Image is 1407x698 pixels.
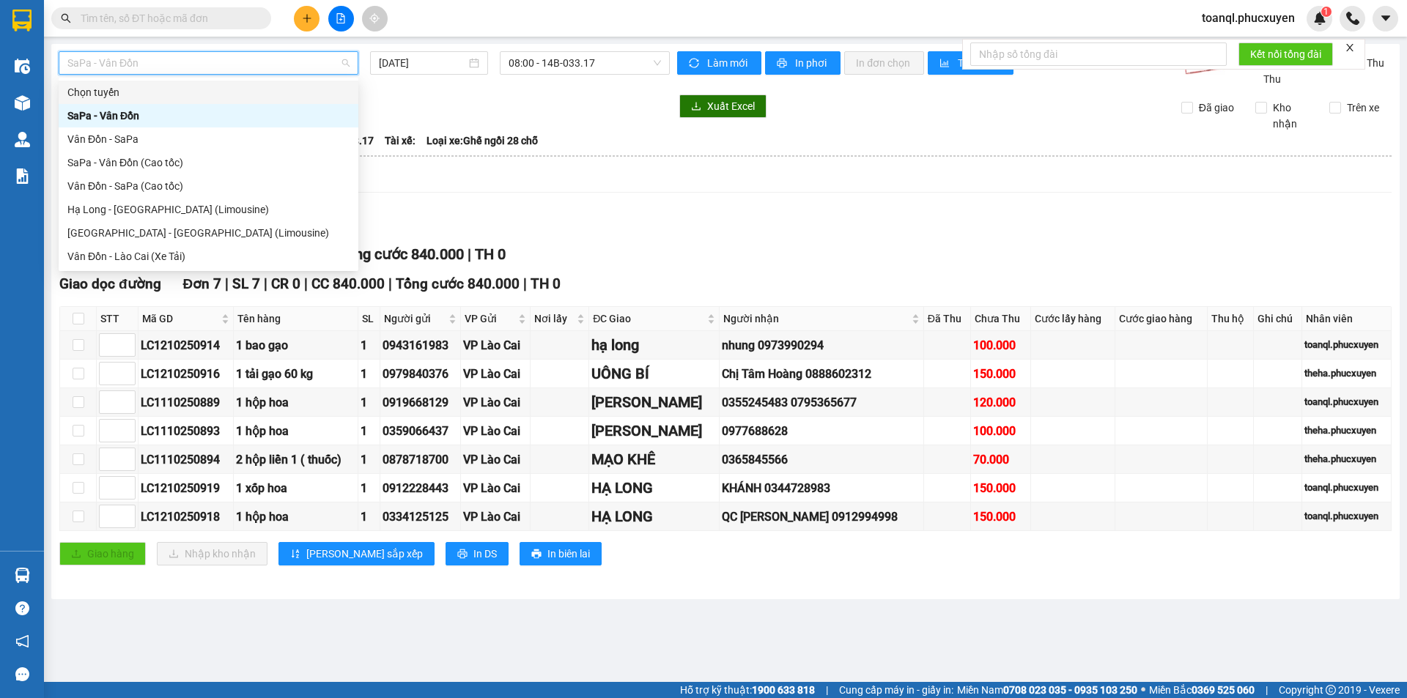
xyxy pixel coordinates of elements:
[59,127,358,151] div: Vân Đồn - SaPa
[361,336,377,354] div: 1
[15,95,30,111] img: warehouse-icon
[141,365,231,383] div: LC1210250916
[924,307,971,331] th: Đã Thu
[141,336,231,354] div: LC1210250914
[1304,452,1389,467] div: theha.phucxuyen
[141,422,231,440] div: LC1110250893
[336,13,346,23] span: file-add
[290,549,300,560] span: sort-ascending
[1190,9,1307,27] span: toanql.phucxuyen
[236,393,355,412] div: 1 hộp hoa
[461,360,531,388] td: VP Lào Cai
[383,336,457,354] div: 0943161983
[15,168,30,184] img: solution-icon
[534,311,574,327] span: Nơi lấy
[1141,687,1145,693] span: ⚪️
[15,634,29,648] span: notification
[396,275,520,292] span: Tổng cước 840.000
[691,101,701,113] span: download
[361,393,377,412] div: 1
[1302,307,1392,331] th: Nhân viên
[236,422,355,440] div: 1 hộp hoa
[844,51,924,75] button: In đơn chọn
[591,334,717,357] div: hạ long
[294,6,320,31] button: plus
[236,508,355,526] div: 1 hộp hoa
[463,336,528,354] div: VP Lào Cai
[232,275,260,292] span: SL 7
[67,201,350,218] div: Hạ Long - [GEOGRAPHIC_DATA] (Limousine)
[67,52,350,74] span: SaPa - Vân Đồn
[236,479,355,497] div: 1 xốp hoa
[67,155,350,171] div: SaPa - Vân Đồn (Cao tốc)
[236,336,355,354] div: 1 bao gạo
[461,474,531,502] td: VP Lào Cai
[383,508,457,526] div: 0334125125
[1373,6,1398,31] button: caret-down
[361,422,377,440] div: 1
[141,479,231,497] div: LC1210250919
[1323,7,1329,17] span: 1
[157,542,267,565] button: downloadNhập kho nhận
[461,502,531,531] td: VP Lào Cai
[679,94,767,118] button: downloadXuất Excel
[826,682,828,698] span: |
[689,58,701,70] span: sync
[67,108,350,124] div: SaPa - Vân Đồn
[722,508,920,526] div: QC [PERSON_NAME] 0912994998
[385,133,416,149] span: Tài xế:
[67,131,350,147] div: Vân Đồn - SaPa
[383,422,457,440] div: 0359066437
[15,568,30,583] img: warehouse-icon
[361,508,377,526] div: 1
[1192,684,1255,696] strong: 0369 525 060
[677,51,761,75] button: syncLàm mới
[59,275,161,292] span: Giao dọc đường
[722,365,920,383] div: Chị Tâm Hoàng 0888602312
[1115,307,1207,331] th: Cước giao hàng
[383,393,457,412] div: 0919668129
[388,275,392,292] span: |
[591,391,717,414] div: [PERSON_NAME]
[141,393,231,412] div: LC1110250889
[67,84,350,100] div: Chọn tuyến
[59,104,358,127] div: SaPa - Vân Đồn
[957,682,1137,698] span: Miền Nam
[278,542,435,565] button: sort-ascending[PERSON_NAME] sắp xếp
[379,55,466,71] input: 12/10/2025
[141,450,231,469] div: LC1110250894
[463,450,528,469] div: VP Lào Cai
[59,81,358,104] div: Chọn tuyến
[939,58,952,70] span: bar-chart
[839,682,953,698] span: Cung cấp máy in - giấy in:
[59,245,358,268] div: Vân Đồn - Lào Cai (Xe Tải)
[311,275,385,292] span: CC 840.000
[67,225,350,241] div: [GEOGRAPHIC_DATA] - [GEOGRAPHIC_DATA] (Limousine)
[461,331,531,360] td: VP Lào Cai
[271,275,300,292] span: CR 0
[722,336,920,354] div: nhung 0973990294
[1341,100,1385,116] span: Trên xe
[339,245,464,263] span: Tổng cước 840.000
[1321,7,1332,17] sup: 1
[973,336,1028,354] div: 100.000
[81,10,254,26] input: Tìm tên, số ĐT hoặc mã đơn
[722,422,920,440] div: 0977688628
[369,13,380,23] span: aim
[971,307,1031,331] th: Chưa Thu
[1266,682,1268,698] span: |
[531,275,561,292] span: TH 0
[1304,395,1389,409] div: toanql.phucxuyen
[1304,480,1389,495] div: toanql.phucxuyen
[225,275,229,292] span: |
[680,682,815,698] span: Hỗ trợ kỹ thuật:
[362,6,388,31] button: aim
[1208,307,1254,331] th: Thu hộ
[707,55,750,71] span: Làm mới
[707,98,755,114] span: Xuất Excel
[973,393,1028,412] div: 120.000
[722,450,920,469] div: 0365845566
[531,549,542,560] span: printer
[1304,423,1389,438] div: theha.phucxuyen
[139,360,234,388] td: LC1210250916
